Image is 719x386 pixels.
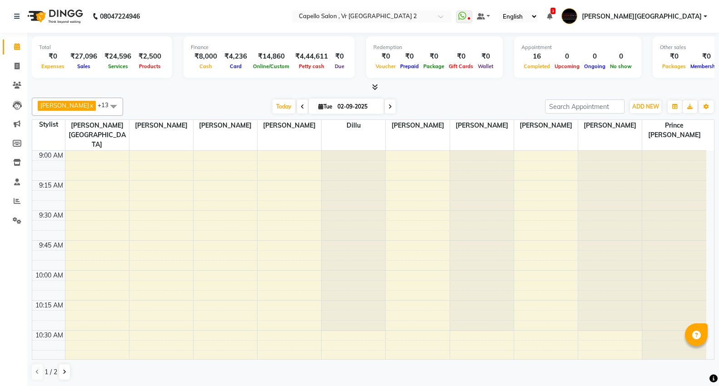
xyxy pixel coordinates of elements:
span: Petty cash [297,63,327,69]
div: Stylist [32,120,65,129]
span: Gift Cards [446,63,476,69]
span: Package [421,63,446,69]
span: Prepaid [398,63,421,69]
div: ₹14,860 [251,51,292,62]
div: ₹0 [373,51,398,62]
span: Tue [316,103,335,110]
div: ₹0 [446,51,476,62]
span: [PERSON_NAME] [258,120,321,131]
span: No show [608,63,634,69]
span: Dillu [322,120,385,131]
input: 2025-09-02 [335,100,380,114]
span: Cash [197,63,214,69]
span: [PERSON_NAME] [578,120,642,131]
span: Products [137,63,163,69]
span: Due [332,63,347,69]
div: Redemption [373,44,496,51]
div: 16 [521,51,552,62]
div: ₹0 [421,51,446,62]
span: Sales [75,63,93,69]
div: Appointment [521,44,634,51]
b: 08047224946 [100,4,140,29]
div: 9:30 AM [37,211,65,220]
span: 3 [550,8,555,14]
div: ₹0 [332,51,347,62]
img: Capello VR Mall [561,8,577,24]
div: 10:00 AM [34,271,65,280]
div: ₹0 [39,51,67,62]
span: [PERSON_NAME] [514,120,578,131]
span: Online/Custom [251,63,292,69]
span: Services [106,63,130,69]
span: [PERSON_NAME] [129,120,193,131]
div: ₹24,596 [101,51,135,62]
div: 0 [582,51,608,62]
span: Completed [521,63,552,69]
span: [PERSON_NAME] [450,120,514,131]
input: Search Appointment [545,99,625,114]
span: prince [PERSON_NAME] [642,120,706,141]
div: ₹2,500 [135,51,165,62]
div: 0 [552,51,582,62]
a: 3 [547,12,552,20]
div: 0 [608,51,634,62]
div: ₹0 [476,51,496,62]
div: ₹0 [660,51,688,62]
button: ADD NEW [630,100,661,113]
span: [PERSON_NAME] [40,102,89,109]
span: [PERSON_NAME][GEOGRAPHIC_DATA] [582,12,702,21]
div: ₹4,236 [221,51,251,62]
div: Finance [191,44,347,51]
div: Total [39,44,165,51]
span: Packages [660,63,688,69]
div: ₹8,000 [191,51,221,62]
span: [PERSON_NAME] [386,120,449,131]
div: 9:00 AM [37,151,65,160]
div: 10:15 AM [34,301,65,310]
span: Voucher [373,63,398,69]
span: Wallet [476,63,496,69]
span: Card [228,63,244,69]
div: ₹0 [398,51,421,62]
span: ADD NEW [632,103,659,110]
span: [PERSON_NAME][GEOGRAPHIC_DATA] [65,120,129,150]
a: x [89,102,93,109]
div: 9:45 AM [37,241,65,250]
img: logo [23,4,85,29]
iframe: chat widget [681,350,710,377]
span: 1 / 2 [45,367,57,377]
span: Ongoing [582,63,608,69]
span: +13 [98,101,115,109]
div: 10:30 AM [34,331,65,340]
span: Today [273,99,295,114]
div: ₹4,44,611 [292,51,332,62]
span: Upcoming [552,63,582,69]
span: [PERSON_NAME] [193,120,257,131]
span: Expenses [39,63,67,69]
div: 9:15 AM [37,181,65,190]
div: ₹27,096 [67,51,101,62]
